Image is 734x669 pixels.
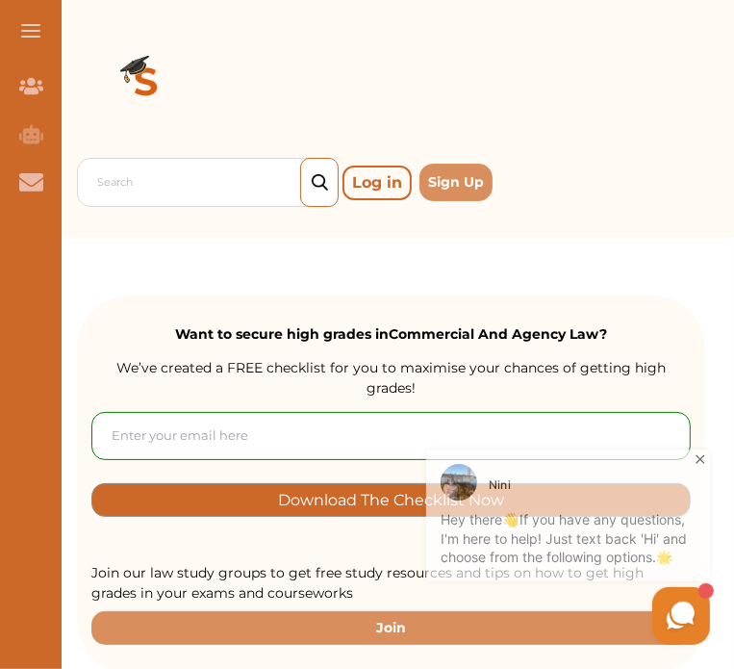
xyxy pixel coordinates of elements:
button: [object Object] [91,483,691,517]
button: Join [91,611,691,645]
span: We’ve created a FREE checklist for you to maximise your chances of getting high grades! [116,359,666,397]
p: Join our law study groups to get free study resources and tips on how to get high grades in your ... [91,563,691,604]
img: Logo [77,15,215,154]
iframe: HelpCrunch [272,441,715,650]
input: Enter your email here [91,412,691,460]
strong: Want to secure high grades in Commercial And Agency Law ? [175,325,607,343]
img: search_icon [312,174,328,192]
p: Log in [342,166,412,200]
button: Sign Up [419,164,493,201]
